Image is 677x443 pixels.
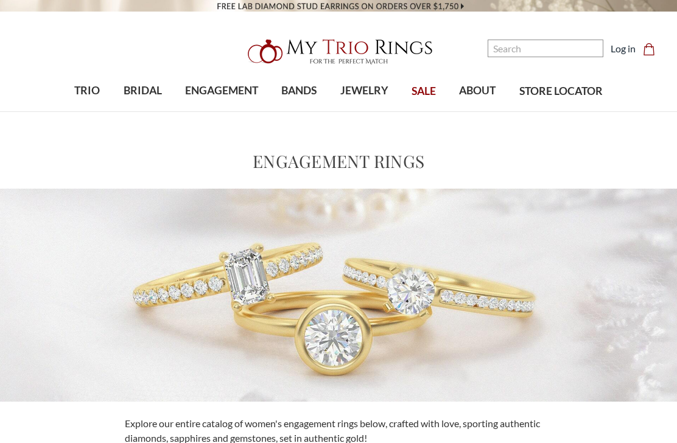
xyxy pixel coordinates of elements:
[400,72,447,111] a: SALE
[270,71,328,111] a: BANDS
[643,43,655,55] svg: cart.cart_preview
[196,32,480,71] a: My Trio Rings
[124,83,162,99] span: BRIDAL
[185,83,258,99] span: ENGAGEMENT
[471,111,483,112] button: submenu toggle
[447,71,507,111] a: ABOUT
[643,41,662,56] a: Cart with 0 items
[253,148,424,174] h1: Engagement Rings
[508,72,614,111] a: STORE LOCATOR
[63,71,111,111] a: TRIO
[81,111,93,112] button: submenu toggle
[136,111,149,112] button: submenu toggle
[611,41,636,56] a: Log in
[216,111,228,112] button: submenu toggle
[329,71,400,111] a: JEWELRY
[519,83,603,99] span: STORE LOCATOR
[281,83,317,99] span: BANDS
[358,111,370,112] button: submenu toggle
[488,40,603,57] input: Search
[74,83,100,99] span: TRIO
[340,83,388,99] span: JEWELRY
[241,32,436,71] img: My Trio Rings
[412,83,436,99] span: SALE
[293,111,305,112] button: submenu toggle
[459,83,496,99] span: ABOUT
[111,71,173,111] a: BRIDAL
[174,71,270,111] a: ENGAGEMENT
